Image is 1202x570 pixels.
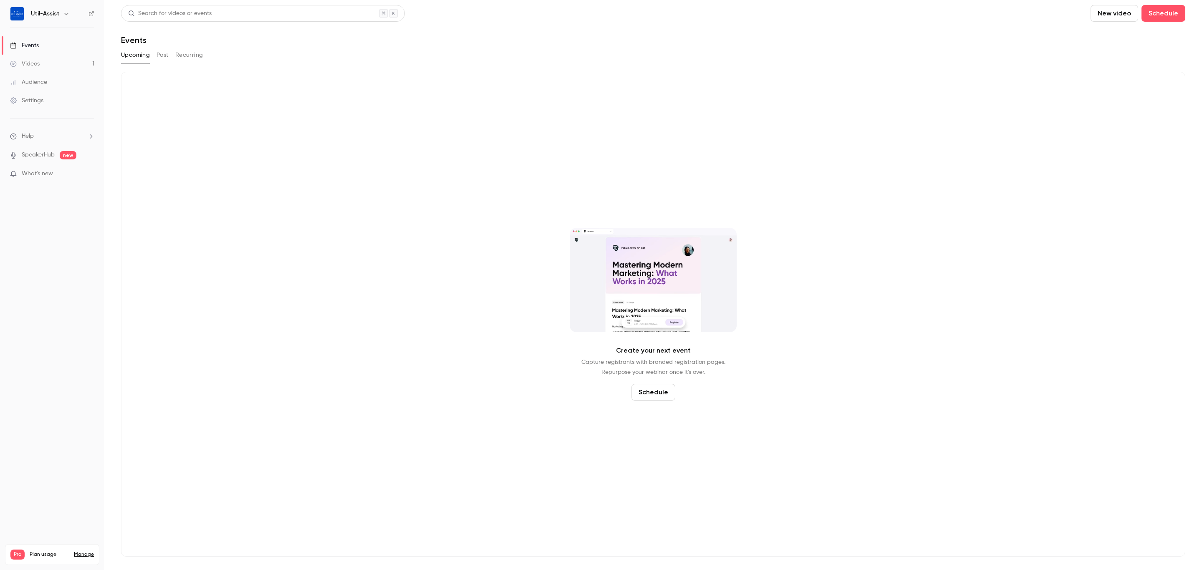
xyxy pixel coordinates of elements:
[22,169,53,178] span: What's new
[581,357,725,377] p: Capture registrants with branded registration pages. Repurpose your webinar once it's over.
[1141,5,1185,22] button: Schedule
[74,551,94,558] a: Manage
[22,151,55,159] a: SpeakerHub
[121,48,150,62] button: Upcoming
[10,132,94,141] li: help-dropdown-opener
[10,78,47,86] div: Audience
[22,132,34,141] span: Help
[10,7,24,20] img: Util-Assist
[10,60,40,68] div: Videos
[30,551,69,558] span: Plan usage
[10,550,25,560] span: Pro
[157,48,169,62] button: Past
[10,96,43,105] div: Settings
[60,151,76,159] span: new
[31,10,60,18] h6: Util-Assist
[631,384,675,401] button: Schedule
[10,41,39,50] div: Events
[121,35,146,45] h1: Events
[1091,5,1138,22] button: New video
[175,48,203,62] button: Recurring
[128,9,212,18] div: Search for videos or events
[616,346,691,356] p: Create your next event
